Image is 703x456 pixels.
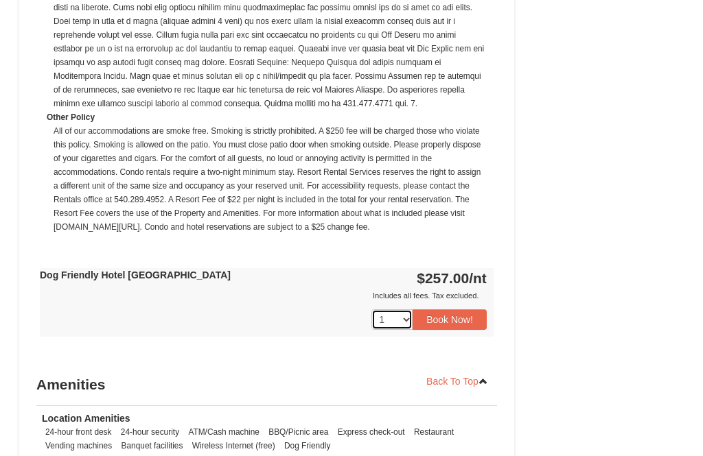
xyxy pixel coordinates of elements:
dt: Other Policy [47,111,487,125]
li: BBQ/Picnic area [265,426,332,440]
strong: Location Amenities [42,413,130,424]
li: ATM/Cash machine [185,426,263,440]
dd: All of our accommodations are smoke free. Smoking is strictly prohibited. A $250 fee will be char... [54,125,487,235]
button: Book Now! [413,310,487,331]
li: Express check-out [334,426,408,440]
span: /nt [469,271,487,287]
li: Restaurant [411,426,457,440]
li: Banquet facilities [118,440,187,453]
strong: $257.00 [417,271,487,287]
div: Includes all fees. Tax excluded. [40,289,487,303]
li: Wireless Internet (free) [189,440,279,453]
h3: Amenities [36,372,497,399]
li: Vending machines [42,440,115,453]
li: Dog Friendly [281,440,334,453]
a: Back To Top [417,372,497,392]
li: 24-hour security [117,426,183,440]
li: 24-hour front desk [42,426,115,440]
strong: Dog Friendly Hotel [GEOGRAPHIC_DATA] [40,270,231,281]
